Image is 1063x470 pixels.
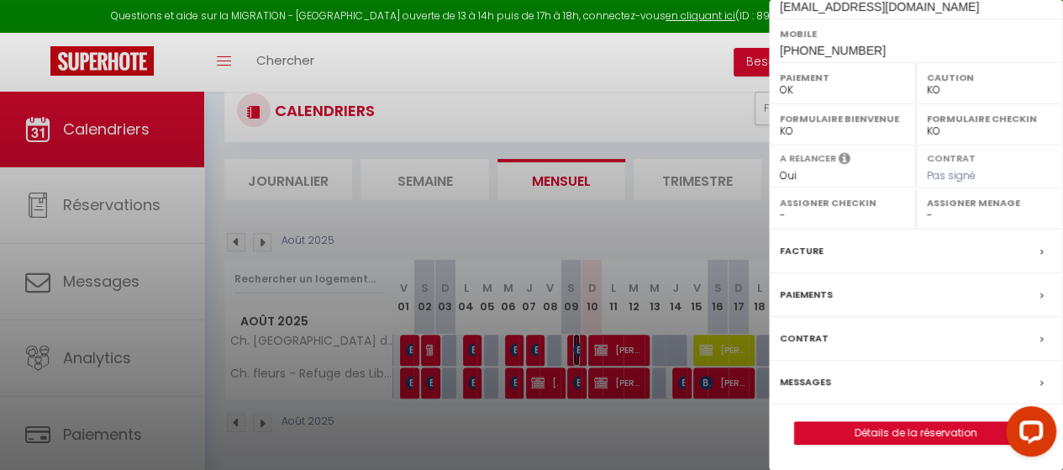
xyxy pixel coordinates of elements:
label: Facture [780,242,824,260]
label: Caution [927,69,1052,86]
label: Mobile [780,25,1052,42]
label: Contrat [780,330,829,347]
label: Assigner Checkin [780,194,905,211]
button: Détails de la réservation [794,421,1038,445]
label: A relancer [780,151,836,166]
i: Sélectionner OUI si vous souhaiter envoyer les séquences de messages post-checkout [839,151,850,170]
label: Messages [780,373,831,391]
label: Paiement [780,69,905,86]
a: Détails de la réservation [795,422,1037,444]
label: Formulaire Bienvenue [780,110,905,127]
span: Pas signé [927,168,976,182]
label: Contrat [927,151,976,162]
label: Paiements [780,286,833,304]
label: Formulaire Checkin [927,110,1052,127]
span: [PHONE_NUMBER] [780,44,886,57]
iframe: LiveChat chat widget [992,399,1063,470]
label: Assigner Menage [927,194,1052,211]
